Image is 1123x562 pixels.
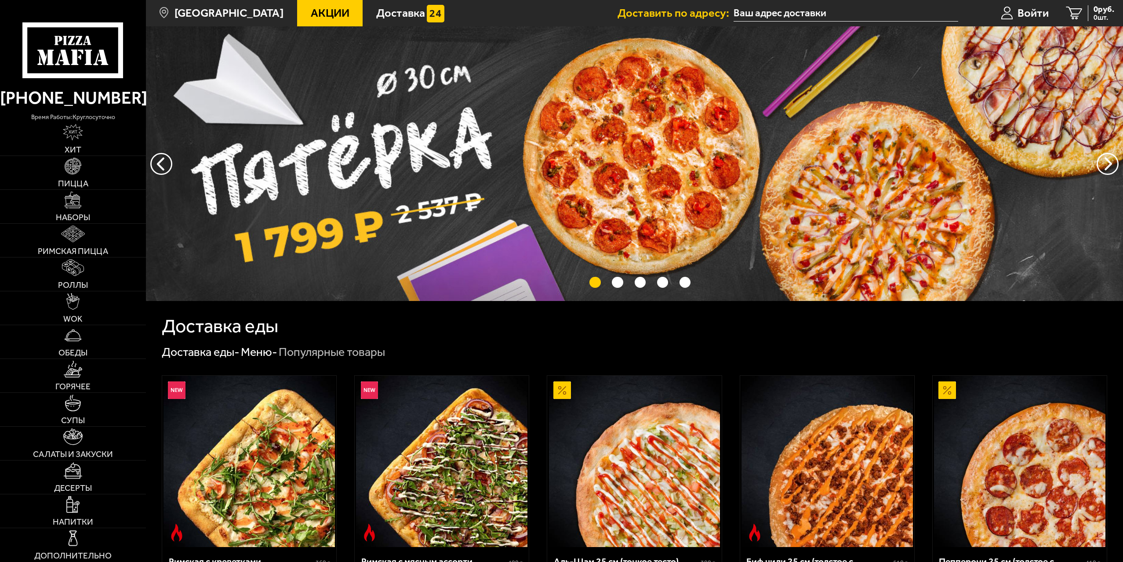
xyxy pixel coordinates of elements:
span: 0 шт. [1094,14,1114,21]
button: следующий [150,153,172,175]
span: Напитки [53,518,93,526]
a: АкционныйАль-Шам 25 см (тонкое тесто) [547,376,721,547]
a: Острое блюдоБиф чили 25 см (толстое с сыром) [740,376,914,547]
a: Меню- [241,345,277,359]
span: [GEOGRAPHIC_DATA] [174,7,283,19]
span: 0 руб. [1094,5,1114,14]
img: Римская с мясным ассорти [356,376,527,547]
span: Обеды [58,348,87,357]
img: Римская с креветками [164,376,335,547]
span: Горячее [55,382,91,391]
img: Новинка [361,381,378,399]
span: Супы [61,416,85,424]
span: Доставить по адресу: [618,7,734,19]
span: Римская пицца [38,247,108,255]
span: Доставка [376,7,425,19]
span: Хит [65,145,81,154]
img: Акционный [553,381,571,399]
span: WOK [63,315,83,323]
img: 15daf4d41897b9f0e9f617042186c801.svg [427,5,444,22]
button: точки переключения [635,277,646,288]
span: Войти [1018,7,1049,19]
span: Акции [311,7,349,19]
button: точки переключения [657,277,669,288]
button: точки переключения [589,277,601,288]
img: Акционный [938,381,956,399]
input: Ваш адрес доставки [734,5,958,22]
h1: Доставка еды [162,317,278,336]
span: Наборы [56,213,90,221]
img: Острое блюдо [746,524,763,541]
img: Острое блюдо [361,524,378,541]
button: точки переключения [680,277,691,288]
img: Аль-Шам 25 см (тонкое тесто) [549,376,720,547]
a: НовинкаОстрое блюдоРимская с мясным ассорти [355,376,529,547]
a: Доставка еды- [162,345,240,359]
img: Пепперони 25 см (толстое с сыром) [934,376,1105,547]
img: Новинка [168,381,185,399]
div: Популярные товары [279,344,385,360]
span: Десерты [54,484,92,492]
span: Салаты и закуски [33,450,113,458]
a: НовинкаОстрое блюдоРимская с креветками [162,376,336,547]
span: Роллы [58,281,88,289]
img: Биф чили 25 см (толстое с сыром) [741,376,913,547]
button: точки переключения [612,277,623,288]
a: АкционныйПепперони 25 см (толстое с сыром) [933,376,1107,547]
img: Острое блюдо [168,524,185,541]
button: предыдущий [1097,153,1119,175]
span: Дополнительно [34,551,112,560]
span: Пицца [58,179,88,188]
